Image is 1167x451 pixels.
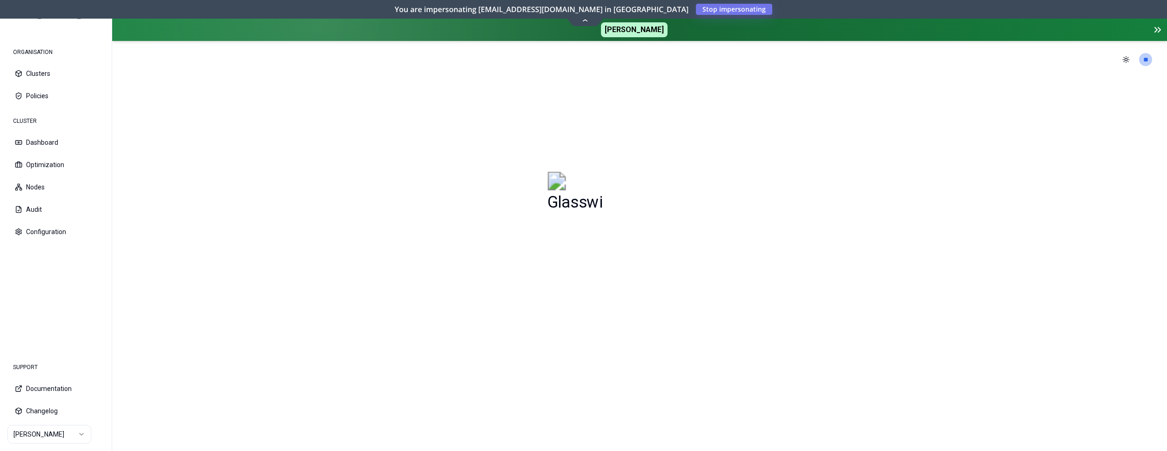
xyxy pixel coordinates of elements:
button: Policies [7,86,104,106]
button: Dashboard [7,132,104,153]
button: Audit [7,199,104,220]
div: ORGANISATION [7,43,104,61]
span: [PERSON_NAME] [601,22,668,37]
button: Nodes [7,177,104,197]
div: CLUSTER [7,112,104,130]
button: Changelog [7,401,104,421]
button: Clusters [7,63,104,84]
button: Configuration [7,222,104,242]
button: Optimization [7,155,104,175]
div: SUPPORT [7,358,104,377]
button: Documentation [7,378,104,399]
